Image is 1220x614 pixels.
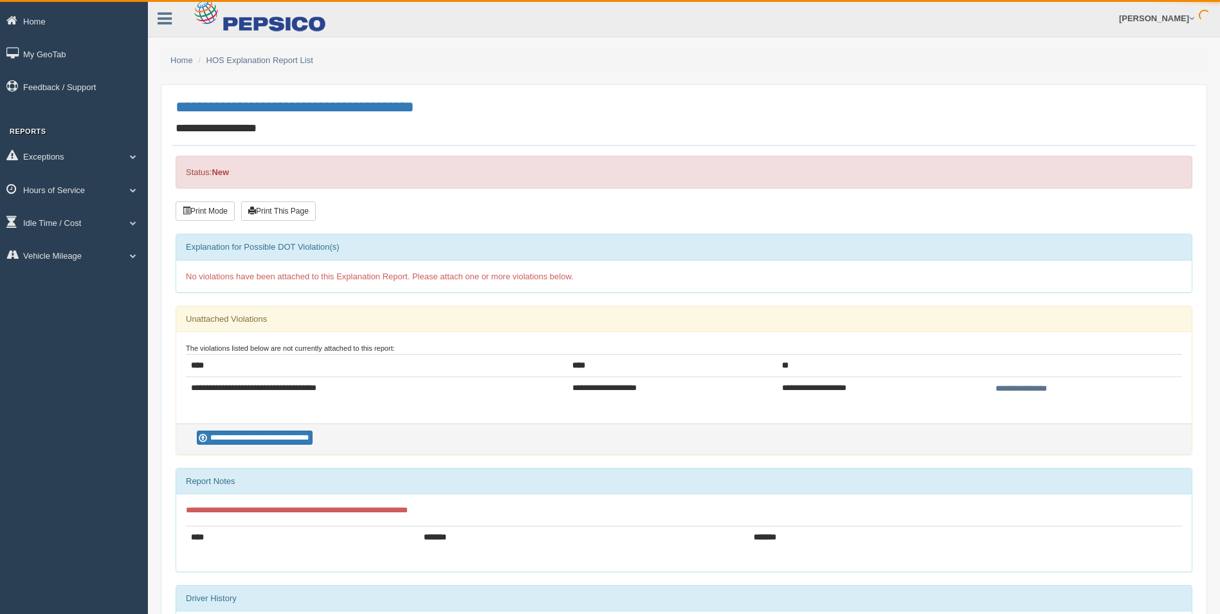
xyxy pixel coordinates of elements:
a: Home [170,55,193,65]
div: Report Notes [176,469,1192,494]
div: Explanation for Possible DOT Violation(s) [176,234,1192,260]
strong: New [212,167,229,177]
div: Driver History [176,586,1192,611]
button: Print Mode [176,201,235,221]
button: Print This Page [241,201,316,221]
small: The violations listed below are not currently attached to this report: [186,344,395,352]
div: Status: [176,156,1192,189]
span: No violations have been attached to this Explanation Report. Please attach one or more violations... [186,272,574,281]
a: HOS Explanation Report List [206,55,313,65]
div: Unattached Violations [176,306,1192,332]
